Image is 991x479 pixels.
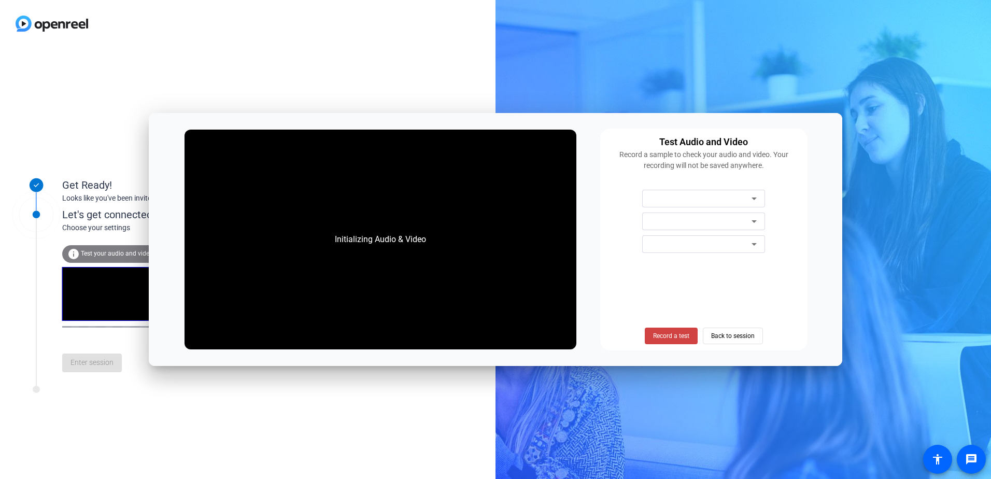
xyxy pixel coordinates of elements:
[324,223,436,256] div: Initializing Audio & Video
[965,453,978,466] mat-icon: message
[606,149,801,171] div: Record a sample to check your audio and video. Your recording will not be saved anywhere.
[659,135,748,149] div: Test Audio and Video
[931,453,944,466] mat-icon: accessibility
[645,328,698,344] button: Record a test
[711,326,755,346] span: Back to session
[62,193,270,204] div: Looks like you've been invited to join
[62,177,270,193] div: Get Ready!
[81,250,153,257] span: Test your audio and video
[62,207,291,222] div: Let's get connected.
[62,222,291,233] div: Choose your settings
[67,248,80,260] mat-icon: info
[703,328,763,344] button: Back to session
[653,331,689,341] span: Record a test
